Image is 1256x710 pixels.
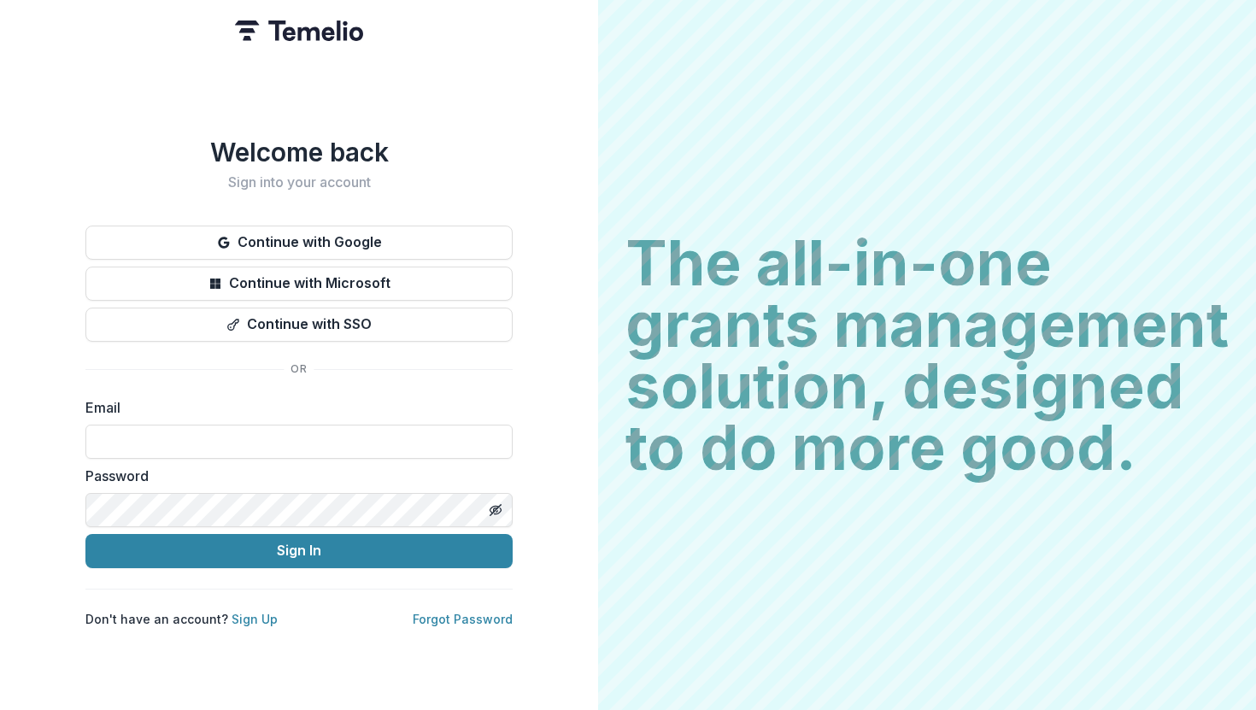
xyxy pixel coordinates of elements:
[413,612,513,626] a: Forgot Password
[85,267,513,301] button: Continue with Microsoft
[482,496,509,524] button: Toggle password visibility
[85,466,502,486] label: Password
[85,397,502,418] label: Email
[85,226,513,260] button: Continue with Google
[85,308,513,342] button: Continue with SSO
[85,137,513,167] h1: Welcome back
[85,610,278,628] p: Don't have an account?
[85,174,513,191] h2: Sign into your account
[232,612,278,626] a: Sign Up
[85,534,513,568] button: Sign In
[235,21,363,41] img: Temelio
